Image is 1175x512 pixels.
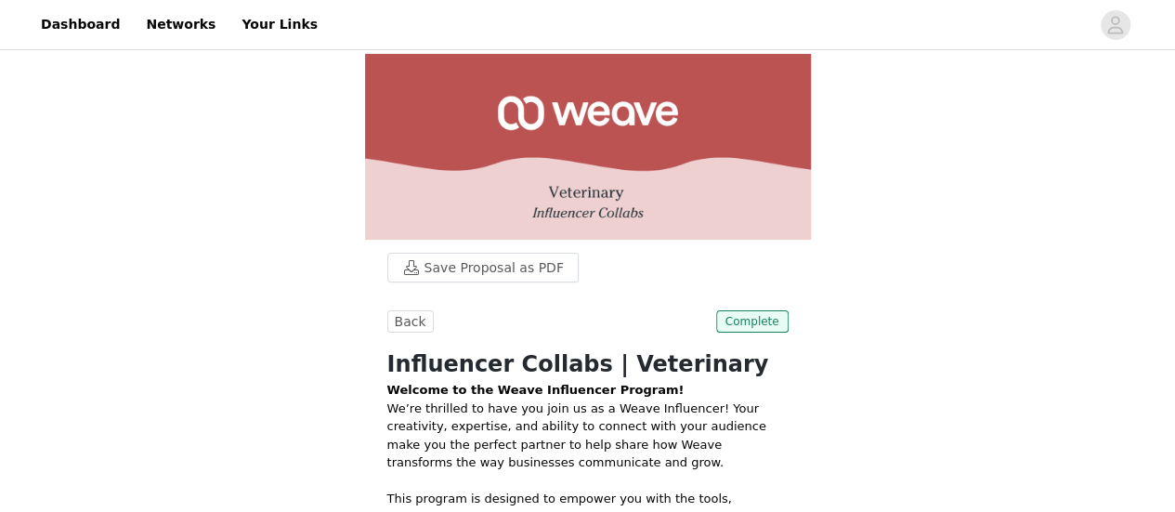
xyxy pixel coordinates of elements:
h1: Influencer Collabs | Veterinary [387,348,789,381]
button: Save Proposal as PDF [387,253,579,282]
span: Complete [716,310,789,333]
a: Your Links [230,4,329,46]
strong: Welcome to the Weave Influencer Program! [387,383,685,397]
button: Back [387,310,434,333]
a: Networks [135,4,227,46]
div: avatar [1106,10,1124,40]
img: campaign image [365,54,811,240]
p: We’re thrilled to have you join us as a Weave Influencer! Your creativity, expertise, and ability... [387,400,789,472]
a: Dashboard [30,4,131,46]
